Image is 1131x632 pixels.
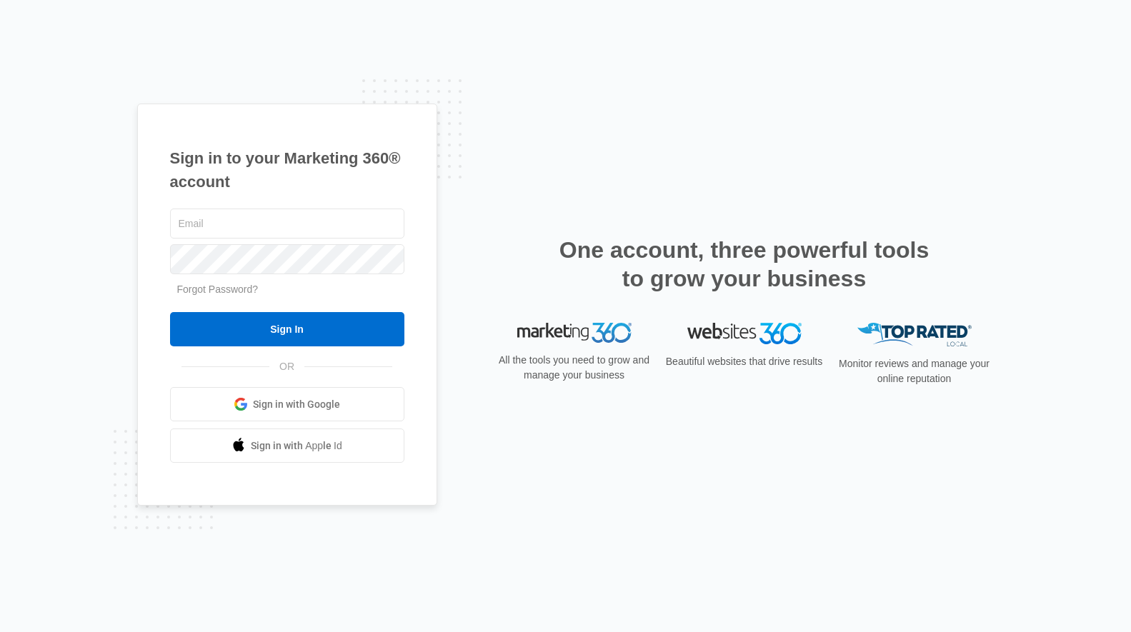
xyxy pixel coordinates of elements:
a: Forgot Password? [177,284,259,295]
input: Sign In [170,312,404,346]
a: Sign in with Google [170,387,404,421]
a: Sign in with Apple Id [170,428,404,463]
h1: Sign in to your Marketing 360® account [170,146,404,194]
span: OR [269,359,304,374]
p: Monitor reviews and manage your online reputation [834,356,995,386]
p: Beautiful websites that drive results [664,354,824,369]
span: Sign in with Apple Id [251,438,342,453]
h2: One account, three powerful tools to grow your business [555,236,934,293]
img: Websites 360 [687,323,802,343]
img: Marketing 360 [517,323,632,343]
input: Email [170,209,404,239]
img: Top Rated Local [857,323,972,346]
span: Sign in with Google [253,397,340,412]
p: All the tools you need to grow and manage your business [494,353,654,383]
